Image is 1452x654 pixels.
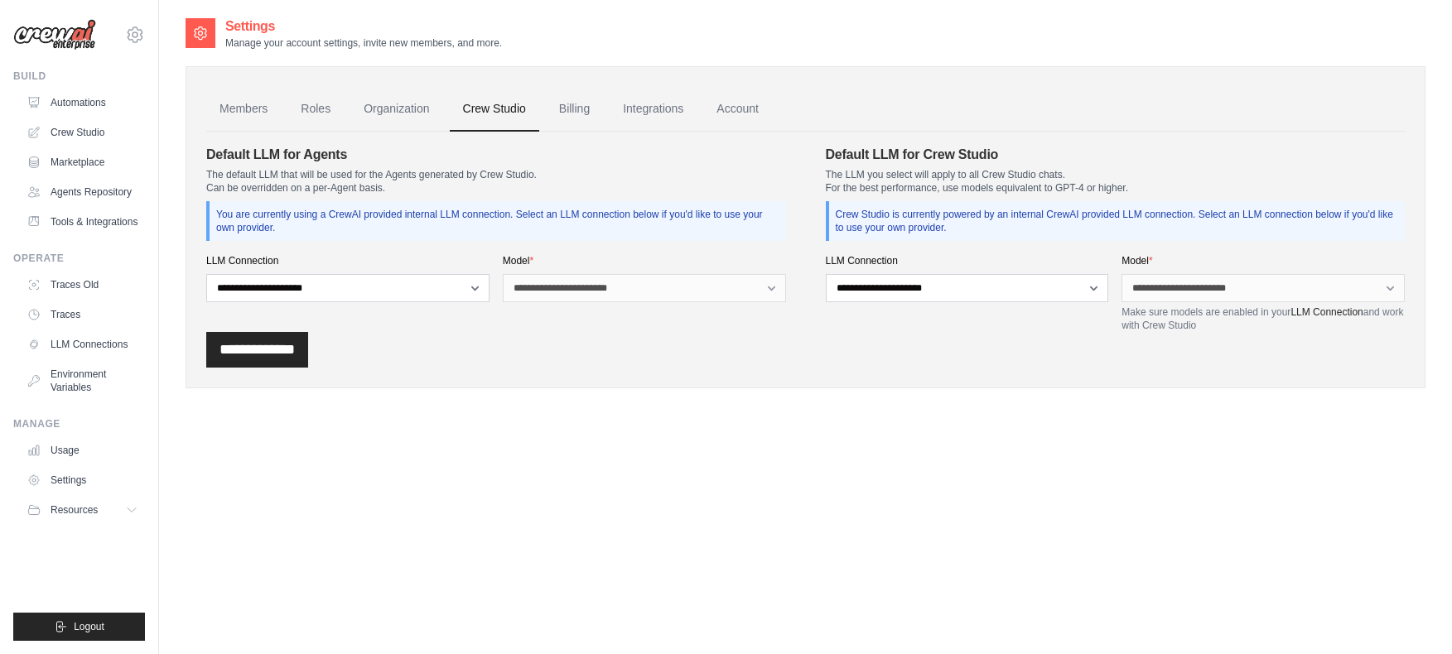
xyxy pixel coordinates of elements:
div: Manage [13,417,145,430]
p: The LLM you select will apply to all Crew Studio chats. For the best performance, use models equi... [826,168,1406,195]
a: Account [703,87,772,132]
span: Logout [74,620,104,633]
button: Resources [20,497,145,523]
a: LLM Connections [20,331,145,358]
a: Crew Studio [20,119,145,146]
h4: Default LLM for Agents [206,145,786,165]
a: Organization [350,87,442,132]
a: Traces Old [20,272,145,298]
a: Automations [20,89,145,116]
h2: Settings [225,17,502,36]
div: Operate [13,252,145,265]
label: Model [1122,254,1405,267]
a: Members [206,87,281,132]
button: Logout [13,613,145,641]
a: Environment Variables [20,361,145,401]
label: Model [503,254,786,267]
a: LLM Connection [1290,306,1363,318]
p: Manage your account settings, invite new members, and more. [225,36,502,50]
label: LLM Connection [826,254,1109,267]
a: Traces [20,301,145,328]
a: Marketplace [20,149,145,176]
span: Resources [51,503,98,517]
img: Logo [13,19,96,50]
a: Settings [20,467,145,493]
p: You are currently using a CrewAI provided internal LLM connection. Select an LLM connection below... [216,208,779,234]
h4: Default LLM for Crew Studio [826,145,1406,165]
p: Crew Studio is currently powered by an internal CrewAI provided LLM connection. Select an LLM con... [836,208,1399,234]
a: Tools & Integrations [20,209,145,235]
a: Billing [546,87,603,132]
p: The default LLM that will be used for the Agents generated by Crew Studio. Can be overridden on a... [206,168,786,195]
a: Agents Repository [20,179,145,205]
p: Make sure models are enabled in your and work with Crew Studio [1122,305,1405,332]
div: Build [13,70,145,83]
a: Roles [287,87,344,132]
a: Crew Studio [450,87,539,132]
label: LLM Connection [206,254,490,267]
a: Usage [20,437,145,464]
a: Integrations [610,87,697,132]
